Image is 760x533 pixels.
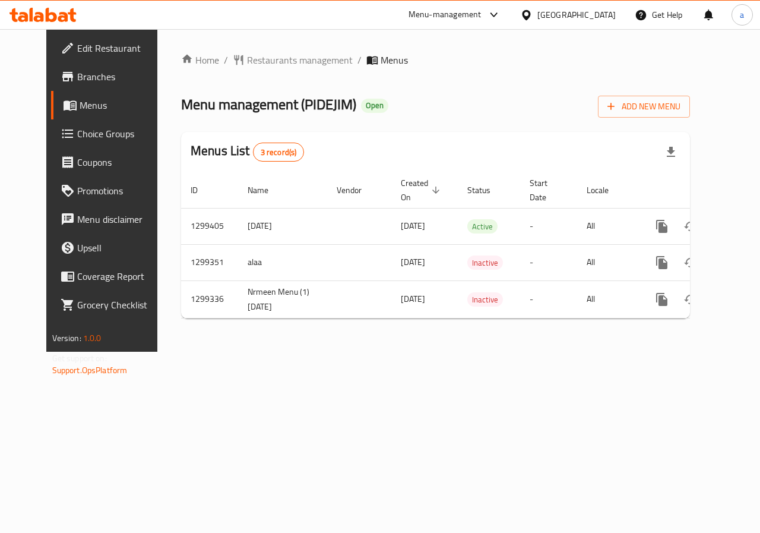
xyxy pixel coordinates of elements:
button: more [648,212,676,241]
span: Created On [401,176,444,204]
span: Menu management ( PIDEJIM ) [181,91,356,118]
div: Export file [657,138,685,166]
span: Menus [381,53,408,67]
span: Name [248,183,284,197]
button: Change Status [676,212,705,241]
span: Choice Groups [77,127,164,141]
a: Coverage Report [51,262,173,291]
a: Choice Groups [51,119,173,148]
h2: Menus List [191,142,304,162]
a: Menus [51,91,173,119]
button: Add New Menu [598,96,690,118]
div: Inactive [467,256,503,270]
span: Grocery Checklist [77,298,164,312]
a: Branches [51,62,173,91]
div: Active [467,219,498,234]
span: [DATE] [401,291,425,307]
li: / [357,53,362,67]
a: Promotions [51,176,173,205]
td: - [520,280,577,318]
button: Change Status [676,285,705,314]
a: Upsell [51,234,173,262]
td: alaa [238,244,327,280]
span: Add New Menu [607,99,680,114]
a: Home [181,53,219,67]
button: more [648,248,676,277]
td: 1299351 [181,244,238,280]
span: Coverage Report [77,269,164,283]
li: / [224,53,228,67]
span: Version: [52,330,81,346]
a: Grocery Checklist [51,291,173,319]
td: - [520,244,577,280]
td: 1299405 [181,208,238,244]
td: Nrmeen Menu (1) [DATE] [238,280,327,318]
span: Vendor [337,183,377,197]
button: more [648,285,676,314]
span: Locale [587,183,624,197]
div: Open [361,99,388,113]
span: Active [467,220,498,234]
td: All [577,280,638,318]
td: - [520,208,577,244]
span: [DATE] [401,218,425,234]
a: Coupons [51,148,173,176]
span: 1.0.0 [83,330,102,346]
a: Restaurants management [233,53,353,67]
a: Support.OpsPlatform [52,362,128,378]
td: 1299336 [181,280,238,318]
span: Coupons [77,155,164,169]
span: [DATE] [401,254,425,270]
div: Total records count [253,143,305,162]
a: Menu disclaimer [51,205,173,234]
div: [GEOGRAPHIC_DATA] [537,8,616,21]
span: Upsell [77,241,164,255]
nav: breadcrumb [181,53,690,67]
span: Promotions [77,184,164,198]
a: Edit Restaurant [51,34,173,62]
td: [DATE] [238,208,327,244]
span: Branches [77,70,164,84]
div: Menu-management [408,8,482,22]
span: Menu disclaimer [77,212,164,226]
span: Inactive [467,293,503,307]
span: Status [467,183,506,197]
span: a [740,8,744,21]
span: Get support on: [52,351,107,366]
span: Open [361,100,388,111]
span: Start Date [530,176,563,204]
span: ID [191,183,213,197]
td: All [577,244,638,280]
button: Change Status [676,248,705,277]
span: 3 record(s) [254,147,304,158]
span: Edit Restaurant [77,41,164,55]
span: Inactive [467,256,503,270]
span: Menus [80,98,164,112]
td: All [577,208,638,244]
span: Restaurants management [247,53,353,67]
div: Inactive [467,292,503,307]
